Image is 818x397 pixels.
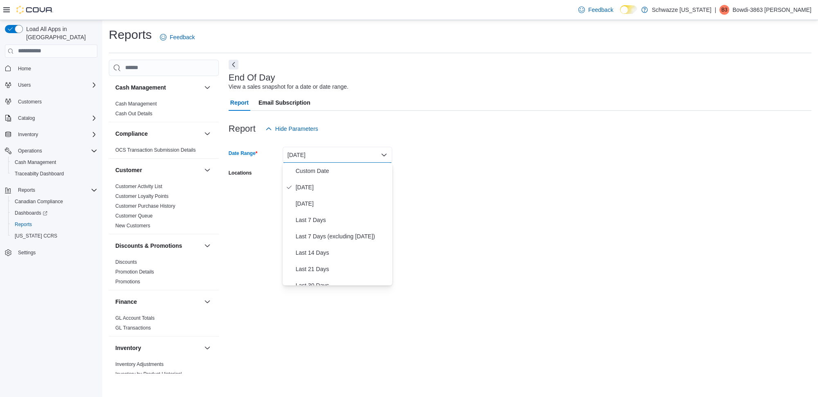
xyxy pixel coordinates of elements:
h3: End Of Day [229,73,275,83]
div: Discounts & Promotions [109,257,219,290]
a: Settings [15,248,39,258]
button: Operations [15,146,45,156]
h3: Cash Management [115,83,166,92]
a: GL Transactions [115,325,151,331]
span: Discounts [115,259,137,265]
a: Promotion Details [115,269,154,275]
div: Compliance [109,145,219,158]
button: Finance [115,298,201,306]
span: New Customers [115,222,150,229]
span: Hide Parameters [275,125,318,133]
span: Home [18,65,31,72]
span: Operations [15,146,97,156]
a: Customer Queue [115,213,153,219]
button: Catalog [15,113,38,123]
span: Last 30 Days [296,280,389,290]
span: Last 14 Days [296,248,389,258]
button: Discounts & Promotions [115,242,201,250]
span: Customer Activity List [115,183,162,190]
span: Report [230,94,249,111]
p: | [715,5,716,15]
span: Cash Management [15,159,56,166]
h3: Finance [115,298,137,306]
a: Inventory by Product Historical [115,371,182,377]
a: Feedback [575,2,616,18]
button: Inventory [2,129,101,140]
span: Catalog [15,113,97,123]
span: Load All Apps in [GEOGRAPHIC_DATA] [23,25,97,41]
span: Canadian Compliance [15,198,63,205]
a: Cash Out Details [115,111,153,117]
a: Cash Management [115,101,157,107]
label: Locations [229,170,252,176]
span: Inventory Adjustments [115,361,164,368]
span: Users [18,82,31,88]
span: Users [15,80,97,90]
button: Customers [2,96,101,108]
img: Cova [16,6,53,14]
button: Cash Management [8,157,101,168]
span: Reports [11,220,97,229]
span: [DATE] [296,182,389,192]
span: Reports [15,221,32,228]
a: Reports [11,220,35,229]
span: Promotions [115,278,140,285]
button: Operations [2,145,101,157]
button: Customer [115,166,201,174]
span: Customer Loyalty Points [115,193,169,200]
a: Feedback [157,29,198,45]
span: Feedback [588,6,613,14]
a: GL Account Totals [115,315,155,321]
button: [US_STATE] CCRS [8,230,101,242]
label: Date Range [229,150,258,157]
a: Customer Loyalty Points [115,193,169,199]
nav: Complex example [5,59,97,280]
button: Compliance [202,129,212,139]
span: Washington CCRS [11,231,97,241]
a: Customer Purchase History [115,203,175,209]
span: [US_STATE] CCRS [15,233,57,239]
button: Inventory [15,130,41,139]
span: Last 21 Days [296,264,389,274]
div: Customer [109,182,219,234]
button: Cash Management [202,83,212,92]
h3: Report [229,124,256,134]
a: Customer Activity List [115,184,162,189]
span: Catalog [18,115,35,121]
a: [US_STATE] CCRS [11,231,61,241]
button: Users [2,79,101,91]
button: Reports [8,219,101,230]
span: Cash Out Details [115,110,153,117]
span: Inventory [18,131,38,138]
span: Settings [15,247,97,258]
button: Cash Management [115,83,201,92]
button: Discounts & Promotions [202,241,212,251]
button: Customer [202,165,212,175]
button: [DATE] [283,147,392,163]
h3: Compliance [115,130,148,138]
h3: Customer [115,166,142,174]
span: Customers [15,96,97,107]
a: Home [15,64,34,74]
a: Discounts [115,259,137,265]
span: Operations [18,148,42,154]
span: Email Subscription [258,94,310,111]
div: Finance [109,313,219,336]
span: Inventory by Product Historical [115,371,182,377]
span: Inventory [15,130,97,139]
span: Home [15,63,97,74]
button: Compliance [115,130,201,138]
span: B3 [721,5,728,15]
button: Settings [2,247,101,258]
span: Traceabilty Dashboard [15,170,64,177]
button: Next [229,60,238,70]
span: Cash Management [11,157,97,167]
a: Inventory Adjustments [115,361,164,367]
span: [DATE] [296,199,389,209]
h1: Reports [109,27,152,43]
span: Reports [18,187,35,193]
button: Catalog [2,112,101,124]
